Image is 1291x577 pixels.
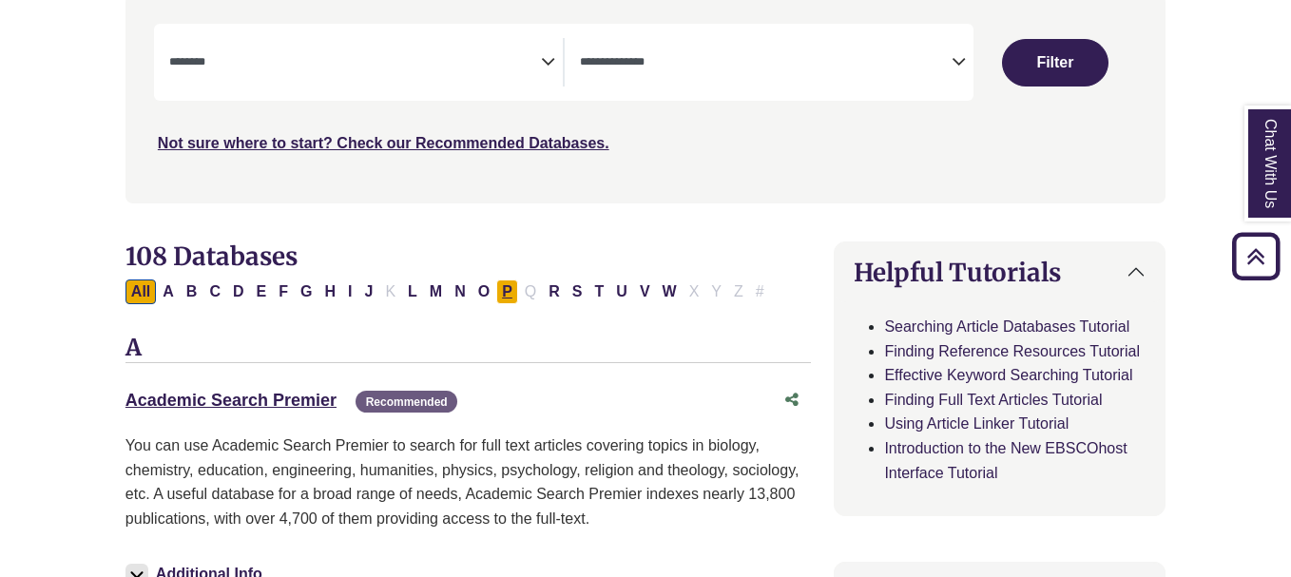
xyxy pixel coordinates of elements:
h3: A [125,335,812,363]
button: Filter Results G [295,279,318,304]
textarea: Search [580,56,952,71]
a: Effective Keyword Searching Tutorial [884,367,1132,383]
button: Filter Results J [358,279,378,304]
button: Filter Results O [472,279,495,304]
button: Filter Results I [342,279,357,304]
button: Submit for Search Results [1002,39,1108,87]
a: Finding Full Text Articles Tutorial [884,392,1102,408]
button: Filter Results N [449,279,472,304]
a: Academic Search Premier [125,391,337,410]
button: Filter Results D [227,279,250,304]
span: 108 Databases [125,240,298,272]
button: Filter Results M [424,279,448,304]
button: Filter Results F [273,279,294,304]
button: Filter Results V [634,279,656,304]
span: Recommended [356,391,456,413]
button: Filter Results B [181,279,203,304]
textarea: Search [169,56,541,71]
a: Introduction to the New EBSCOhost Interface Tutorial [884,440,1127,481]
button: Filter Results R [543,279,566,304]
button: Filter Results H [318,279,341,304]
button: Filter Results S [567,279,588,304]
a: Using Article Linker Tutorial [884,415,1069,432]
a: Finding Reference Resources Tutorial [884,343,1140,359]
button: Filter Results E [251,279,273,304]
div: Alpha-list to filter by first letter of database name [125,282,772,298]
button: Filter Results C [203,279,226,304]
button: Helpful Tutorials [835,242,1165,302]
a: Not sure where to start? Check our Recommended Databases. [158,135,609,151]
button: Filter Results T [589,279,610,304]
button: Filter Results P [496,279,518,304]
button: Filter Results W [657,279,683,304]
a: Back to Top [1225,243,1286,269]
p: You can use Academic Search Premier to search for full text articles covering topics in biology, ... [125,433,812,530]
button: Share this database [773,382,811,418]
button: Filter Results L [402,279,423,304]
button: All [125,279,156,304]
button: Filter Results A [157,279,180,304]
a: Searching Article Databases Tutorial [884,318,1129,335]
button: Filter Results U [610,279,633,304]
